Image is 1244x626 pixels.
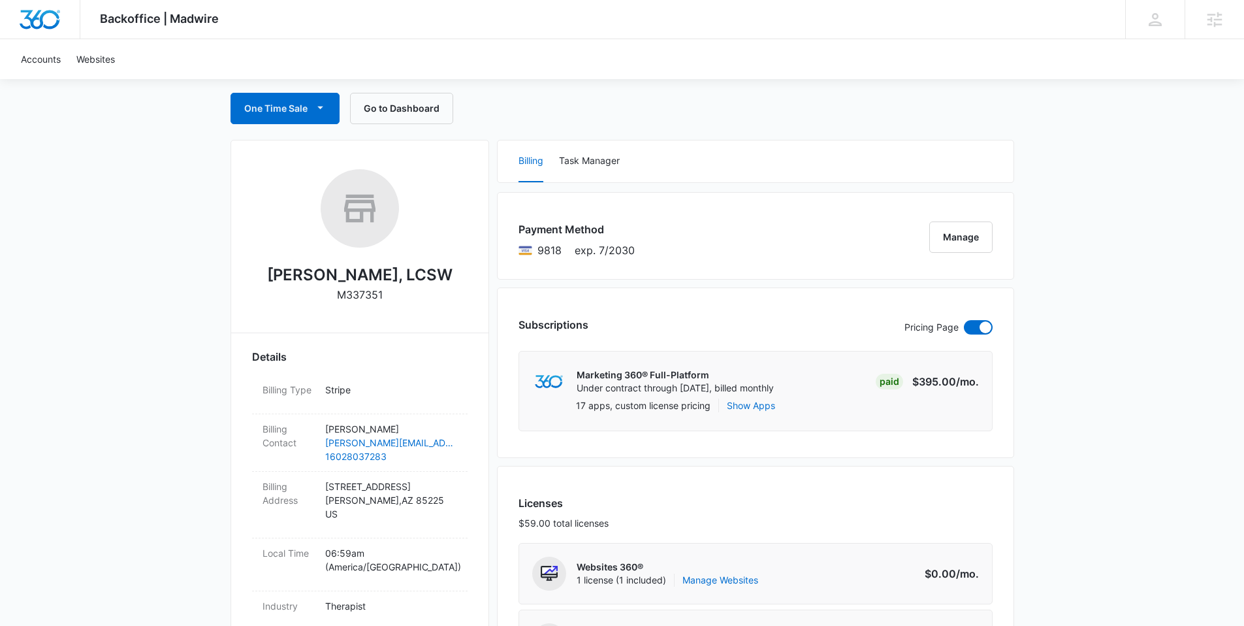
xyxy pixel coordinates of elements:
button: Task Manager [559,140,620,182]
p: Stripe [325,383,457,397]
p: M337351 [337,287,383,303]
button: Show Apps [727,399,775,412]
dt: Industry [263,599,315,613]
p: Marketing 360® Full-Platform [577,369,774,382]
p: $59.00 total licenses [518,516,609,530]
span: /mo. [956,375,979,388]
div: Local Time06:59am (America/[GEOGRAPHIC_DATA]) [252,538,468,591]
a: 16028037283 [325,450,457,463]
p: $0.00 [917,566,979,582]
p: 17 apps, custom license pricing [576,399,710,412]
span: exp. 7/2030 [575,242,635,258]
dt: Local Time [263,546,315,560]
img: marketing360Logo [535,375,563,389]
div: Billing Contact[PERSON_NAME][PERSON_NAME][EMAIL_ADDRESS][PERSON_NAME][DOMAIN_NAME]16028037283 [252,414,468,472]
dt: Billing Contact [263,422,315,450]
p: [PERSON_NAME] [325,422,457,436]
p: 06:59am ( America/[GEOGRAPHIC_DATA] ) [325,546,457,574]
button: One Time Sale [231,93,340,124]
div: Billing Address[STREET_ADDRESS][PERSON_NAME],AZ 85225US [252,472,468,538]
h2: [PERSON_NAME], LCSW [267,263,453,287]
p: Under contract through [DATE], billed monthly [577,382,774,395]
dt: Billing Address [263,480,315,507]
a: Websites [69,39,123,79]
span: Backoffice | Madwire [100,12,219,25]
button: Manage [929,222,993,253]
a: Manage Websites [682,574,758,587]
span: Visa ending with [537,242,562,258]
div: Paid [876,374,903,389]
button: Billing [518,140,543,182]
a: [PERSON_NAME][EMAIL_ADDRESS][PERSON_NAME][DOMAIN_NAME] [325,436,457,450]
h3: Payment Method [518,222,635,237]
h3: Licenses [518,495,609,511]
dt: Billing Type [263,383,315,397]
span: /mo. [956,567,979,580]
a: Accounts [13,39,69,79]
div: Billing TypeStripe [252,375,468,414]
p: [STREET_ADDRESS] [PERSON_NAME] , AZ 85225 US [325,480,457,521]
span: Details [252,349,287,365]
p: $395.00 [912,374,979,389]
p: Pricing Page [904,320,959,335]
p: Websites 360® [577,561,758,574]
span: 1 license (1 included) [577,574,758,587]
p: Therapist [325,599,457,613]
h3: Subscriptions [518,317,588,333]
button: Go to Dashboard [350,93,453,124]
